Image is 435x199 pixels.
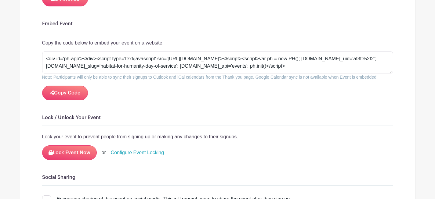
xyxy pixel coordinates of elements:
small: Note: Participants will only be able to sync their signups to Outlook and iCal calendars from the... [42,75,378,80]
h6: Embed Event [42,21,393,27]
button: Lock Event Now [42,145,97,160]
p: Lock your event to prevent people from signing up or making any changes to their signups. [42,133,393,140]
p: Copy the code below to embed your event on a website. [42,39,393,47]
div: or [102,149,106,156]
button: Copy Code [42,86,88,100]
h6: Social Sharing [42,175,393,180]
h6: Lock / Unlock Your Event [42,115,393,121]
textarea: <div id='ph-app'></div><script type='text/javascript' src='[URL][DOMAIN_NAME]'></script><script>v... [42,52,393,73]
a: Configure Event Locking [111,149,164,156]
